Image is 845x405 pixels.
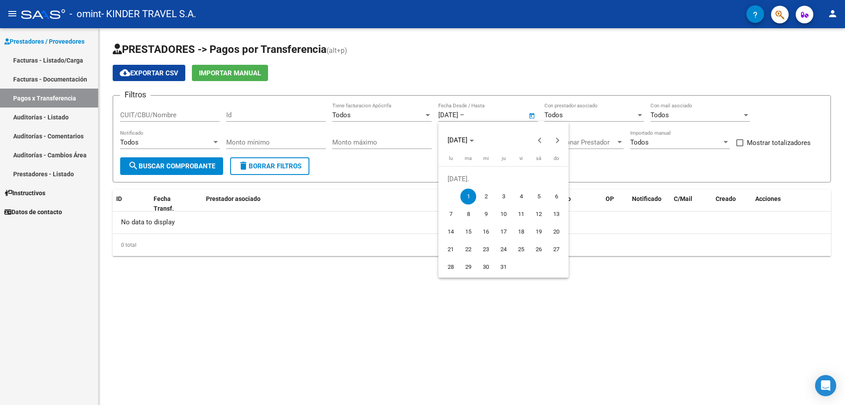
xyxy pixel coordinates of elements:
button: 9 de julio de 2025 [477,205,495,223]
button: 18 de julio de 2025 [512,223,530,241]
button: 5 de julio de 2025 [530,188,547,205]
span: 12 [531,206,547,222]
span: 15 [460,224,476,240]
span: 4 [513,189,529,204]
span: 13 [548,206,564,222]
button: Previous month [531,131,549,149]
button: 1 de julio de 2025 [459,188,477,205]
div: Open Intercom Messenger [815,375,836,396]
button: 21 de julio de 2025 [442,241,459,258]
button: 27 de julio de 2025 [547,241,565,258]
span: 29 [460,259,476,275]
button: 23 de julio de 2025 [477,241,495,258]
button: 16 de julio de 2025 [477,223,495,241]
button: 7 de julio de 2025 [442,205,459,223]
span: vi [519,156,523,161]
span: 20 [548,224,564,240]
span: 5 [531,189,547,204]
button: 13 de julio de 2025 [547,205,565,223]
span: 23 [478,242,494,257]
button: 3 de julio de 2025 [495,188,512,205]
span: ma [465,156,472,161]
span: 9 [478,206,494,222]
button: Choose month and year [444,132,478,148]
button: 26 de julio de 2025 [530,241,547,258]
span: 21 [443,242,459,257]
span: lu [449,156,453,161]
span: 28 [443,259,459,275]
span: 24 [496,242,511,257]
span: 11 [513,206,529,222]
span: ju [502,156,506,161]
button: 12 de julio de 2025 [530,205,547,223]
span: 22 [460,242,476,257]
span: 14 [443,224,459,240]
button: 30 de julio de 2025 [477,258,495,276]
button: 11 de julio de 2025 [512,205,530,223]
span: 1 [460,189,476,204]
span: 10 [496,206,511,222]
span: 27 [548,242,564,257]
button: 31 de julio de 2025 [495,258,512,276]
span: do [554,156,559,161]
button: 24 de julio de 2025 [495,241,512,258]
span: 25 [513,242,529,257]
span: mi [483,156,489,161]
span: 2 [478,189,494,204]
button: 8 de julio de 2025 [459,205,477,223]
button: 2 de julio de 2025 [477,188,495,205]
button: 14 de julio de 2025 [442,223,459,241]
button: Next month [549,131,566,149]
span: 16 [478,224,494,240]
button: 22 de julio de 2025 [459,241,477,258]
span: 17 [496,224,511,240]
button: 25 de julio de 2025 [512,241,530,258]
td: [DATE]. [442,170,565,188]
button: 20 de julio de 2025 [547,223,565,241]
span: 19 [531,224,547,240]
button: 19 de julio de 2025 [530,223,547,241]
button: 17 de julio de 2025 [495,223,512,241]
span: 3 [496,189,511,204]
button: 29 de julio de 2025 [459,258,477,276]
span: 26 [531,242,547,257]
button: 4 de julio de 2025 [512,188,530,205]
span: 7 [443,206,459,222]
span: sá [536,156,541,161]
button: 6 de julio de 2025 [547,188,565,205]
span: 31 [496,259,511,275]
span: 6 [548,189,564,204]
button: 15 de julio de 2025 [459,223,477,241]
button: 28 de julio de 2025 [442,258,459,276]
span: [DATE] [448,136,467,144]
span: 18 [513,224,529,240]
button: 10 de julio de 2025 [495,205,512,223]
span: 8 [460,206,476,222]
span: 30 [478,259,494,275]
